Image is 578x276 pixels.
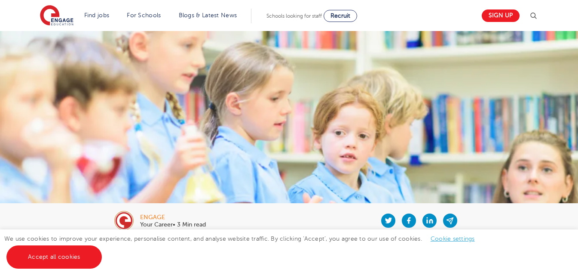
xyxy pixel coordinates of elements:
p: Your Career• 3 Min read [140,222,206,228]
a: Find jobs [84,12,110,19]
a: For Schools [127,12,161,19]
div: engage [140,214,206,220]
span: Recruit [330,12,350,19]
span: Schools looking for staff [266,13,322,19]
a: Sign up [482,9,520,22]
a: Blogs & Latest News [179,12,237,19]
span: We use cookies to improve your experience, personalise content, and analyse website traffic. By c... [4,236,483,260]
img: Engage Education [40,5,73,27]
a: Accept all cookies [6,245,102,269]
a: Cookie settings [431,236,475,242]
a: Recruit [324,10,357,22]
